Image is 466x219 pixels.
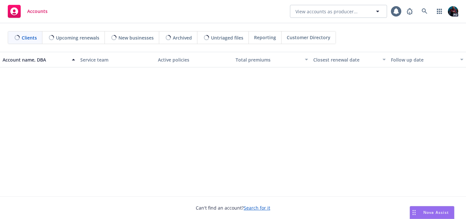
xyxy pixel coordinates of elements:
button: Nova Assist [410,206,454,219]
span: Customer Directory [287,34,330,41]
span: Archived [173,34,192,41]
a: Report a Bug [403,5,416,18]
div: Closest renewal date [313,56,379,63]
div: Follow up date [391,56,456,63]
div: Total premiums [236,56,301,63]
span: New businesses [118,34,154,41]
span: Clients [22,34,37,41]
a: Accounts [5,2,50,20]
a: Search for it [244,205,270,211]
span: Can't find an account? [196,204,270,211]
span: Upcoming renewals [56,34,99,41]
button: Active policies [155,52,233,67]
span: Reporting [254,34,276,41]
div: Service team [80,56,153,63]
div: Account name, DBA [3,56,68,63]
div: Active policies [158,56,230,63]
button: Follow up date [388,52,466,67]
button: Service team [78,52,155,67]
span: Nova Assist [423,210,449,215]
img: photo [448,6,458,17]
button: Total premiums [233,52,311,67]
button: View accounts as producer... [290,5,387,18]
div: Drag to move [410,206,418,219]
span: Accounts [27,9,48,14]
button: Closest renewal date [311,52,388,67]
a: Switch app [433,5,446,18]
span: View accounts as producer... [295,8,358,15]
span: Untriaged files [211,34,243,41]
a: Search [418,5,431,18]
